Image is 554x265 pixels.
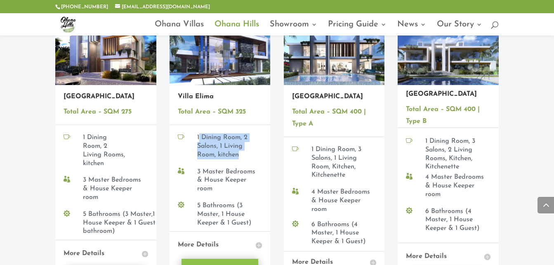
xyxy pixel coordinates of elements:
span:  [64,176,70,182]
span: 3 Master Bedrooms & House Keeper room [83,177,141,201]
a: [EMAIL_ADDRESS][DOMAIN_NAME] [115,5,210,9]
span: 5 Bathrooms (3 Master, 1 House Keeper & 1 Guest) [197,202,252,226]
span:  [292,188,299,194]
a: [PHONE_NUMBER] [61,5,108,9]
a: [GEOGRAPHIC_DATA] [64,93,134,100]
span: 4 Master Bedrooms & House Keeper room [425,174,484,198]
span: 1 Dining Room, 3 Salons, 2 Living Rooms, Kitchen, Kitchenette [425,138,475,170]
p: Total Area – SQM 400 | Type A [292,106,376,130]
h4: More Details [406,251,490,262]
a: [GEOGRAPHIC_DATA] [406,91,477,97]
a: News [397,21,426,35]
span: 3 Master Bedrooms & House Keeper room [197,168,255,192]
span:  [292,145,299,152]
a: Ohana Hills [215,21,259,35]
span: 6 Bathrooms (4 Master, 1 House Keeper & 1 Guest) [425,208,480,232]
span: 1 Dining Room, 2 Living Rooms, kitchen [83,134,125,166]
h4: More Details [64,248,148,259]
img: ohana-hills [57,13,79,35]
span:  [64,210,70,217]
span:  [406,207,413,214]
span: 1 Dining Room, 3 Salons, 1 Living Room, Kitchen, Kitchenette [311,146,361,178]
span:  [406,137,413,144]
a: Showroom [270,21,317,35]
p: Total Area – SQM 275 [64,106,148,118]
span:  [178,201,184,208]
span:  [64,133,70,140]
a: Our Story [437,21,482,35]
span:  [406,173,413,180]
a: Villa Elima [178,93,214,100]
h4: More Details [178,240,262,251]
a: Pricing Guide [328,21,387,35]
span:  [178,168,184,174]
span: 5 Bathrooms (3 Master,1 House Keeper & 1 Guest bathroom) [83,211,156,235]
span: 1 Dining Room, 2 Salons, 1 Living Room, kitchen [197,134,248,158]
span: 4 Master Bedrooms & House Keeper room [311,189,370,213]
p: Total Area – SQM 325 [178,106,262,118]
p: Total Area – SQM 400 | Type B [406,104,490,128]
span: 6 Bathrooms (4 Master, 1 House Keeper & 1 Guest) [311,221,366,245]
a: [GEOGRAPHIC_DATA] [292,93,363,100]
span:  [292,220,299,227]
span:  [178,133,184,140]
a: Ohana Villas [155,21,204,35]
